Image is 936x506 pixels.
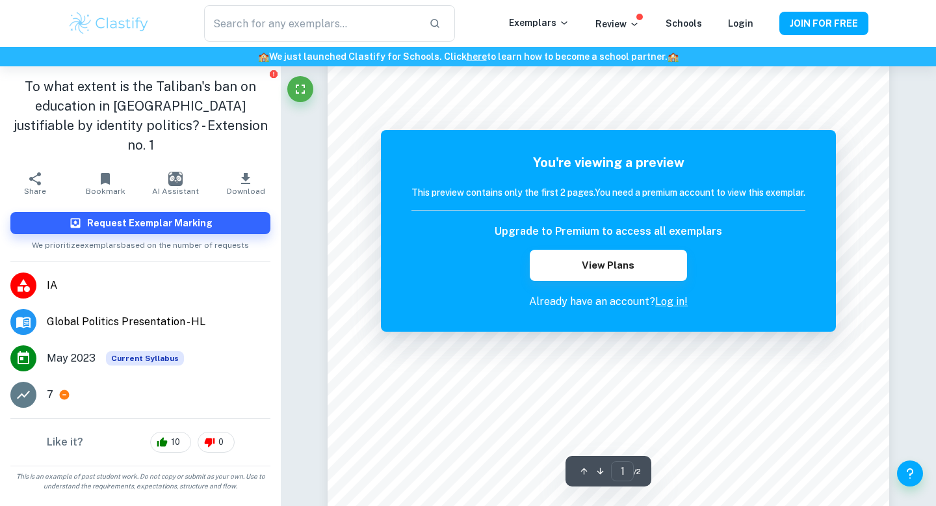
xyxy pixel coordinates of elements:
span: Share [24,187,46,196]
span: May 2023 [47,351,96,366]
span: Global Politics Presentation - HL [47,314,270,330]
h6: Upgrade to Premium to access all exemplars [495,224,722,239]
a: Log in! [655,295,688,308]
button: Bookmark [70,165,140,202]
span: This is an example of past student work. Do not copy or submit as your own. Use to understand the... [5,472,276,491]
img: AI Assistant [168,172,183,186]
button: Fullscreen [287,76,313,102]
button: Request Exemplar Marking [10,212,270,234]
h6: Request Exemplar Marking [87,216,213,230]
button: Download [211,165,281,202]
h1: To what extent is the Taliban's ban on education in [GEOGRAPHIC_DATA] justifiable by identity pol... [10,77,270,155]
a: Login [728,18,753,29]
span: We prioritize exemplars based on the number of requests [32,234,249,251]
span: / 2 [634,466,641,477]
input: Search for any exemplars... [204,5,419,42]
span: AI Assistant [152,187,199,196]
a: Schools [666,18,702,29]
span: Download [227,187,265,196]
span: 🏫 [668,51,679,62]
div: 0 [198,432,235,453]
div: 10 [150,432,191,453]
p: Review [595,17,640,31]
h6: Like it? [47,434,83,450]
button: Report issue [268,69,278,79]
p: Already have an account? [411,294,805,310]
img: Clastify logo [68,10,150,36]
div: This exemplar is based on the current syllabus. Feel free to refer to it for inspiration/ideas wh... [106,351,184,366]
span: IA [47,278,270,293]
span: 🏫 [258,51,269,62]
button: JOIN FOR FREE [779,12,868,35]
span: Bookmark [86,187,125,196]
h6: This preview contains only the first 2 pages. You need a premium account to view this exemplar. [411,185,805,200]
span: 10 [164,436,187,449]
h6: We just launched Clastify for Schools. Click to learn how to become a school partner. [3,49,933,64]
p: Exemplars [509,16,569,30]
h5: You're viewing a preview [411,153,805,172]
span: 0 [211,436,231,449]
a: here [467,51,487,62]
button: Help and Feedback [897,460,923,486]
span: Current Syllabus [106,351,184,366]
button: View Plans [530,250,687,281]
button: AI Assistant [140,165,211,202]
p: 7 [47,387,53,403]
